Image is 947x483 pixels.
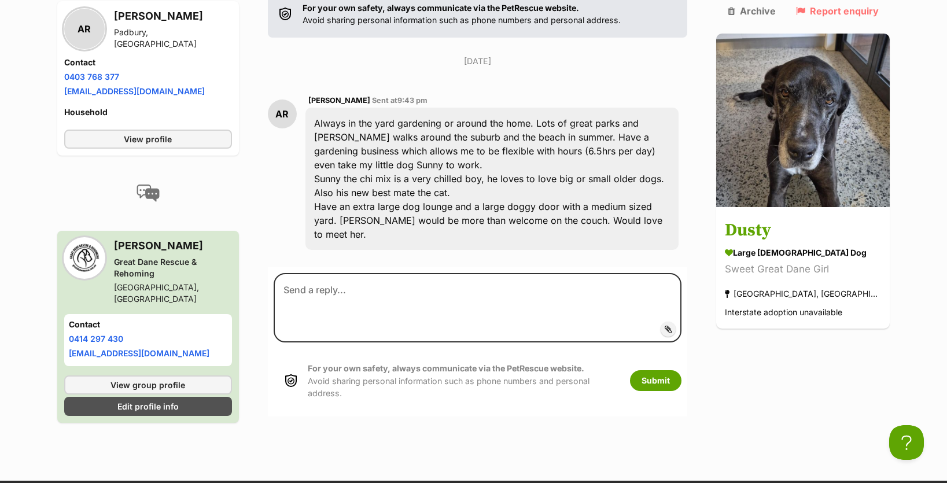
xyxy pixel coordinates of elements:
div: AR [64,9,105,49]
a: [EMAIL_ADDRESS][DOMAIN_NAME] [64,86,205,96]
a: Report enquiry [796,6,879,16]
h3: [PERSON_NAME] [114,8,232,24]
p: Avoid sharing personal information such as phone numbers and personal address. [303,2,621,27]
span: View group profile [110,379,185,391]
img: conversation-icon-4a6f8262b818ee0b60e3300018af0b2d0b884aa5de6e9bcb8d3d4eeb1a70a7c4.svg [137,185,160,202]
span: 9:43 pm [397,96,428,105]
div: [GEOGRAPHIC_DATA], [GEOGRAPHIC_DATA] [725,286,881,302]
h4: Household [64,106,232,118]
div: large [DEMOGRAPHIC_DATA] Dog [725,247,881,259]
div: AR [268,99,297,128]
div: Sweet Great Dane Girl [725,262,881,278]
h4: Contact [64,57,232,68]
a: Archive [728,6,776,16]
div: [GEOGRAPHIC_DATA], [GEOGRAPHIC_DATA] [114,282,232,305]
h3: [PERSON_NAME] [114,238,232,254]
span: [PERSON_NAME] [308,96,370,105]
a: [EMAIL_ADDRESS][DOMAIN_NAME] [69,348,209,358]
img: Great Dane Rescue & Rehoming profile pic [64,238,105,278]
a: 0414 297 430 [69,334,123,344]
a: View profile [64,130,232,149]
h4: Contact [69,319,227,330]
a: Dusty large [DEMOGRAPHIC_DATA] Dog Sweet Great Dane Girl [GEOGRAPHIC_DATA], [GEOGRAPHIC_DATA] Int... [716,209,890,329]
button: Submit [630,370,681,391]
h3: Dusty [725,218,881,244]
strong: For your own safety, always communicate via the PetRescue website. [303,3,579,13]
a: 0403 768 377 [64,72,119,82]
a: View group profile [64,375,232,394]
p: [DATE] [268,55,688,67]
div: Padbury, [GEOGRAPHIC_DATA] [114,27,232,50]
div: Always in the yard gardening or around the home. Lots of great parks and [PERSON_NAME] walks arou... [305,108,679,250]
span: Interstate adoption unavailable [725,308,842,318]
span: Sent at [372,96,428,105]
p: Avoid sharing personal information such as phone numbers and personal address. [308,362,618,399]
span: Edit profile info [117,400,179,412]
strong: For your own safety, always communicate via the PetRescue website. [308,363,584,373]
a: Edit profile info [64,397,232,416]
img: Dusty [716,34,890,207]
span: View profile [124,133,172,145]
div: Great Dane Rescue & Rehoming [114,256,232,279]
iframe: Help Scout Beacon - Open [889,425,924,460]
